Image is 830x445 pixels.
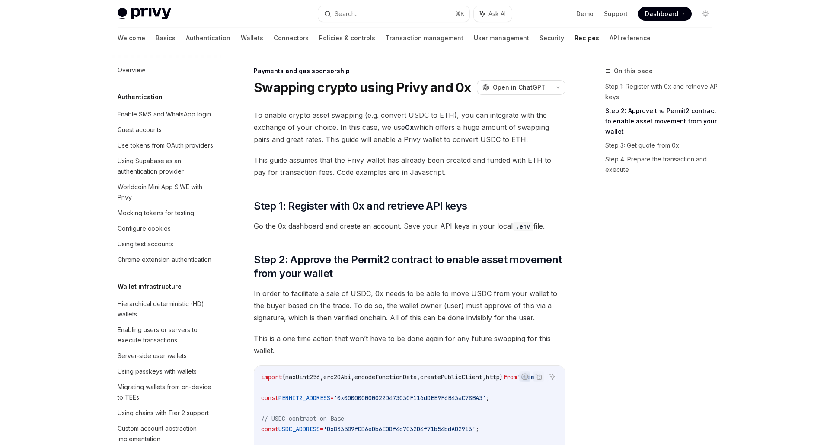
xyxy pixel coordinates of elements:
div: Use tokens from OAuth providers [118,140,213,151]
a: Policies & controls [319,28,375,48]
span: Open in ChatGPT [493,83,546,92]
a: Hierarchical deterministic (HD) wallets [111,296,221,322]
div: Payments and gas sponsorship [254,67,565,75]
div: Custom account abstraction implementation [118,423,216,444]
span: This guide assumes that the Privy wallet has already been created and funded with ETH to pay for ... [254,154,565,178]
a: Using test accounts [111,236,221,252]
button: Ask AI [474,6,512,22]
span: = [330,394,334,402]
h1: Swapping crypto using Privy and 0x [254,80,471,95]
span: '0x833589fCD6eDb6E08f4c7C32D4f71b54bdA02913' [323,425,476,433]
a: Step 2: Approve the Permit2 contract to enable asset movement from your wallet [605,104,719,139]
span: Go the 0x dashboard and create an account. Save your API keys in your local file. [254,220,565,232]
span: createPublicClient [420,373,482,381]
span: On this page [614,66,653,76]
a: Worldcoin Mini App SIWE with Privy [111,179,221,205]
a: Step 4: Prepare the transaction and execute [605,152,719,177]
span: // USDC contract on Base [261,415,344,422]
span: import [261,373,282,381]
span: To enable crypto asset swapping (e.g. convert USDC to ETH), you can integrate with the exchange o... [254,109,565,145]
span: USDC_ADDRESS [278,425,320,433]
a: User management [474,28,529,48]
span: { [282,373,285,381]
a: Use tokens from OAuth providers [111,138,221,153]
button: Report incorrect code [519,371,530,382]
a: Support [604,10,628,18]
a: Welcome [118,28,145,48]
span: const [261,394,278,402]
span: from [503,373,517,381]
span: ; [486,394,489,402]
a: Enabling users or servers to execute transactions [111,322,221,348]
span: Ask AI [488,10,506,18]
a: Chrome extension authentication [111,252,221,268]
a: Recipes [575,28,599,48]
div: Enable SMS and WhatsApp login [118,109,211,119]
a: Guest accounts [111,122,221,138]
span: , [482,373,486,381]
a: 0x [405,123,414,132]
a: Using passkeys with wallets [111,364,221,379]
a: Authentication [186,28,230,48]
button: Ask AI [547,371,558,382]
div: Overview [118,65,145,75]
a: Using chains with Tier 2 support [111,405,221,421]
div: Configure cookies [118,223,171,234]
a: Wallets [241,28,263,48]
div: Guest accounts [118,125,162,135]
h5: Wallet infrastructure [118,281,182,292]
span: This is a one time action that won’t have to be done again for any future swapping for this wallet. [254,332,565,357]
code: .env [513,222,533,231]
div: Enabling users or servers to execute transactions [118,325,216,345]
a: Dashboard [638,7,692,21]
span: = [320,425,323,433]
span: maxUint256 [285,373,320,381]
span: encodeFunctionData [354,373,417,381]
div: Mocking tokens for testing [118,208,194,218]
a: Demo [576,10,594,18]
span: ; [476,425,479,433]
span: PERMIT2_ADDRESS [278,394,330,402]
span: Step 2: Approve the Permit2 contract to enable asset movement from your wallet [254,253,565,281]
h5: Authentication [118,92,163,102]
img: light logo [118,8,171,20]
a: Step 1: Register with 0x and retrieve API keys [605,80,719,104]
div: Using Supabase as an authentication provider [118,156,216,177]
div: Using chains with Tier 2 support [118,408,209,418]
button: Copy the contents from the code block [533,371,544,382]
div: Migrating wallets from on-device to TEEs [118,382,216,403]
span: , [320,373,323,381]
div: Hierarchical deterministic (HD) wallets [118,299,216,319]
span: Dashboard [645,10,678,18]
span: , [351,373,354,381]
span: } [500,373,503,381]
span: erc20Abi [323,373,351,381]
div: Using passkeys with wallets [118,366,197,377]
span: ⌘ K [455,10,464,17]
a: Transaction management [386,28,463,48]
div: Worldcoin Mini App SIWE with Privy [118,182,216,203]
button: Toggle dark mode [699,7,712,21]
div: Search... [335,9,359,19]
span: , [417,373,420,381]
div: Chrome extension authentication [118,255,211,265]
button: Open in ChatGPT [477,80,551,95]
a: Overview [111,62,221,78]
a: Enable SMS and WhatsApp login [111,106,221,122]
a: Connectors [274,28,309,48]
div: Using test accounts [118,239,173,249]
span: 'viem' [517,373,538,381]
span: In order to facilitate a sale of USDC, 0x needs to be able to move USDC from your wallet to the b... [254,287,565,324]
a: Step 3: Get quote from 0x [605,139,719,152]
a: Mocking tokens for testing [111,205,221,221]
button: Search...⌘K [318,6,469,22]
a: Using Supabase as an authentication provider [111,153,221,179]
a: Security [539,28,564,48]
a: Server-side user wallets [111,348,221,364]
a: Basics [156,28,176,48]
span: Step 1: Register with 0x and retrieve API keys [254,199,467,213]
span: http [486,373,500,381]
span: const [261,425,278,433]
a: Configure cookies [111,221,221,236]
span: '0x000000000022D473030F116dDEE9F6B43aC78BA3' [334,394,486,402]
